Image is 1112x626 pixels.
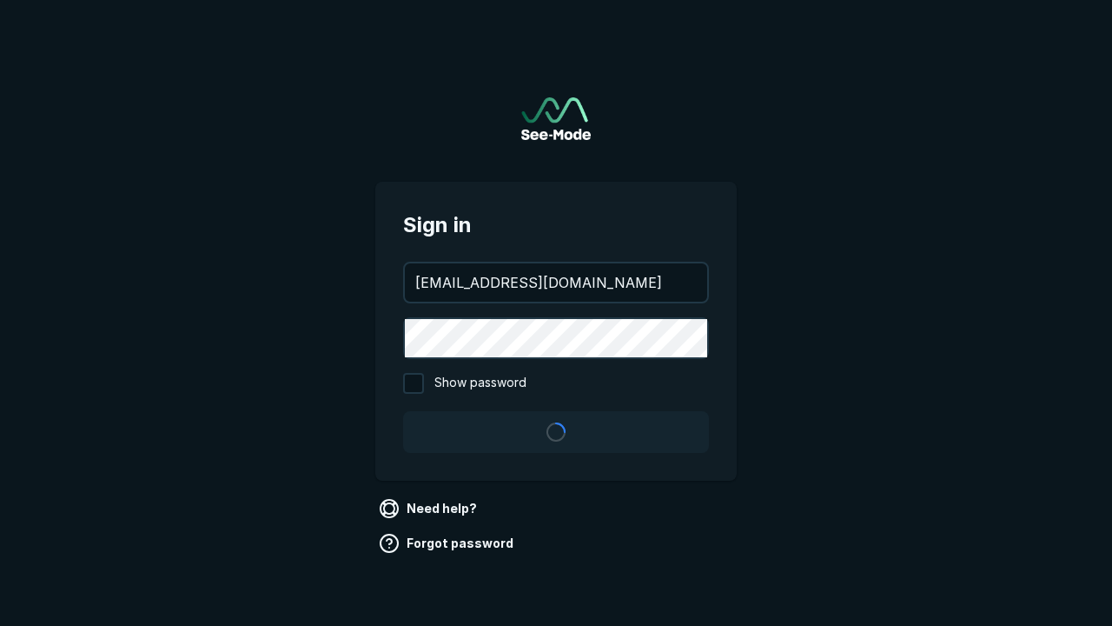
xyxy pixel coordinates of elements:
img: See-Mode Logo [521,97,591,140]
span: Sign in [403,210,709,241]
a: Need help? [375,495,484,523]
a: Go to sign in [521,97,591,140]
input: your@email.com [405,263,707,302]
a: Forgot password [375,529,520,557]
span: Show password [434,373,526,394]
